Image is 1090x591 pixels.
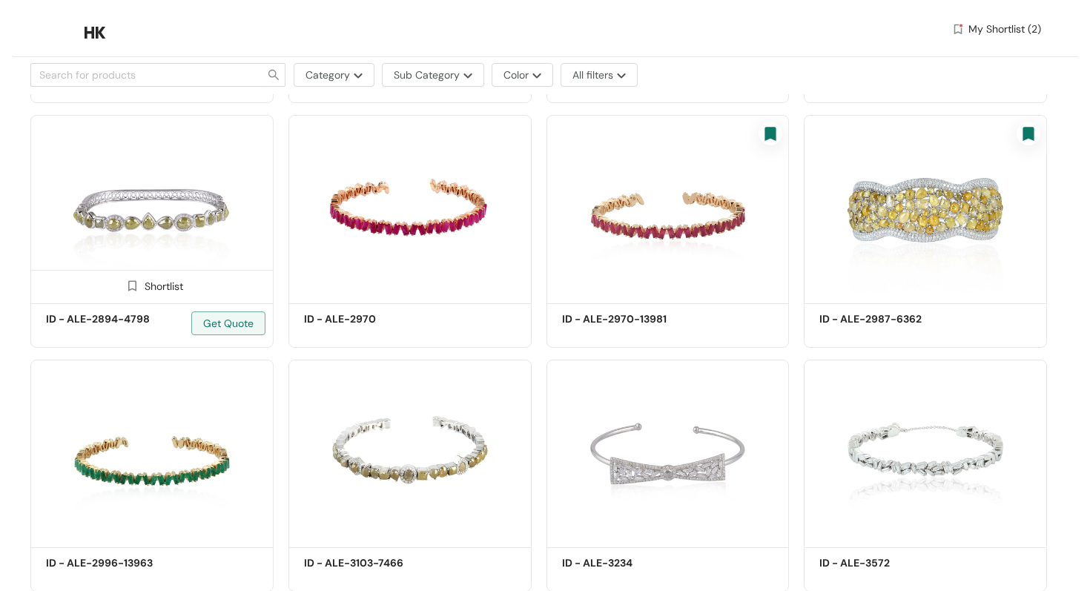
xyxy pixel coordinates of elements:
img: Shortlist [125,279,139,293]
input: Search for products [39,67,242,83]
span: Category [305,67,350,83]
button: search [262,63,285,87]
h5: ID - ALE-3572 [819,555,945,571]
img: e3fcf1d1-498d-46d8-b73f-7981badfa9c7 [546,115,790,298]
h5: ID - ALE-2970 [304,311,430,327]
h5: ID - ALE-2970-13981 [562,311,688,327]
h5: ID - ALE-3103-7466 [304,555,430,571]
h5: ID - ALE-2894-4798 [46,311,172,327]
img: ca694c73-50b0-4c1b-809f-fe1cbc019a6b [804,115,1047,298]
h5: ID - ALE-2987-6362 [819,311,945,327]
span: All filters [572,67,613,83]
img: Buyer Portal [30,6,79,54]
button: Sub Categorymore-options [382,63,484,87]
button: All filtersmore-options [561,63,638,87]
span: search [262,69,285,81]
div: Shortlist [121,278,183,292]
button: Get Quote [191,311,265,335]
img: ba22d0f2-75ca-468a-a6e7-74df0d38d5b8 [30,115,274,298]
h5: ID - ALE-2996-13963 [46,555,172,571]
img: a7ba589a-4468-41fe-82aa-52614f731447 [30,360,274,543]
img: ca066f3f-5c30-419d-974a-d3e894003e79 [546,360,790,543]
img: 62d8514a-09fe-42ac-8a92-ff81e0c1e254 [804,360,1047,543]
img: 8b938999-3d16-4a7d-979e-0aa41053c5ac [288,115,532,298]
img: more-options [613,73,626,79]
img: Shortlist [1019,125,1038,144]
button: Colormore-options [492,63,553,87]
img: more-options [529,73,541,79]
h5: ID - ALE-3234 [562,555,688,571]
img: more-options [460,73,472,79]
img: wishlist [951,22,965,37]
img: Shortlist [761,125,780,144]
span: Get Quote [203,315,254,331]
button: Categorymore-options [294,63,374,87]
img: more-options [350,73,363,79]
span: Sub Category [394,67,460,83]
span: Color [503,67,529,83]
img: 2fe657f3-7346-42b8-966d-e41dae9fb5fb [288,360,532,543]
span: My Shortlist (2) [968,22,1041,37]
span: HK [84,19,105,46]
